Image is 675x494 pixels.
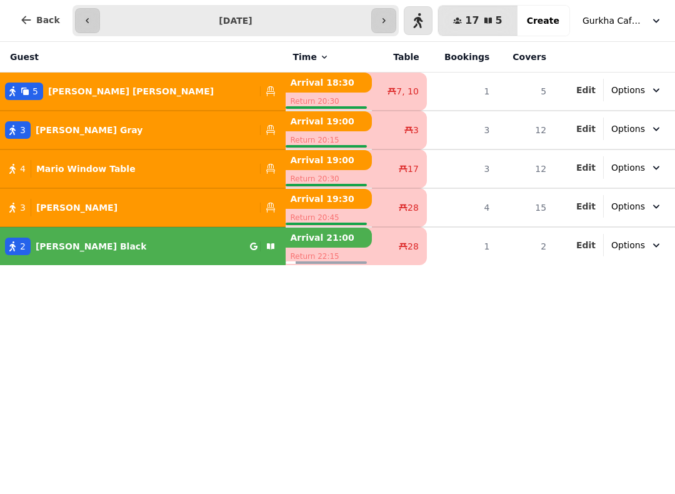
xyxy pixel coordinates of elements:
[20,240,26,253] span: 2
[36,240,147,253] p: [PERSON_NAME] Black
[427,42,497,73] th: Bookings
[604,234,670,256] button: Options
[413,124,419,136] span: 3
[293,51,329,63] button: Time
[372,42,427,73] th: Table
[48,85,214,98] p: [PERSON_NAME] [PERSON_NAME]
[527,16,559,25] span: Create
[611,200,645,213] span: Options
[496,16,502,26] span: 5
[20,201,26,214] span: 3
[286,209,372,226] p: Return 20:45
[517,6,569,36] button: Create
[604,156,670,179] button: Options
[36,124,143,136] p: [PERSON_NAME] Gray
[286,111,372,131] p: Arrival 19:00
[611,123,645,135] span: Options
[611,239,645,251] span: Options
[286,228,372,248] p: Arrival 21:00
[286,150,372,170] p: Arrival 19:00
[286,131,372,149] p: Return 20:15
[20,163,26,175] span: 4
[396,85,419,98] span: 7, 10
[286,73,372,93] p: Arrival 18:30
[286,248,372,265] p: Return 22:15
[611,84,645,96] span: Options
[576,86,596,94] span: Edit
[576,202,596,211] span: Edit
[20,124,26,136] span: 3
[576,241,596,250] span: Edit
[576,123,596,135] button: Edit
[576,124,596,133] span: Edit
[497,227,554,265] td: 2
[36,163,136,175] p: Mario Window Table
[576,163,596,172] span: Edit
[497,149,554,188] td: 12
[576,239,596,251] button: Edit
[497,42,554,73] th: Covers
[604,118,670,140] button: Options
[438,6,517,36] button: 175
[427,188,497,227] td: 4
[576,161,596,174] button: Edit
[575,9,670,32] button: Gurkha Cafe & Restauarant
[465,16,479,26] span: 17
[582,14,645,27] span: Gurkha Cafe & Restauarant
[407,201,419,214] span: 28
[604,195,670,218] button: Options
[286,170,372,188] p: Return 20:30
[32,85,38,98] span: 5
[286,189,372,209] p: Arrival 19:30
[611,161,645,174] span: Options
[36,201,117,214] p: [PERSON_NAME]
[497,73,554,111] td: 5
[576,200,596,213] button: Edit
[427,149,497,188] td: 3
[427,111,497,149] td: 3
[576,84,596,96] button: Edit
[497,111,554,149] td: 12
[36,16,60,24] span: Back
[497,188,554,227] td: 15
[10,5,70,35] button: Back
[427,73,497,111] td: 1
[427,227,497,265] td: 1
[286,93,372,110] p: Return 20:30
[293,51,317,63] span: Time
[407,163,419,175] span: 17
[407,240,419,253] span: 28
[604,79,670,101] button: Options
